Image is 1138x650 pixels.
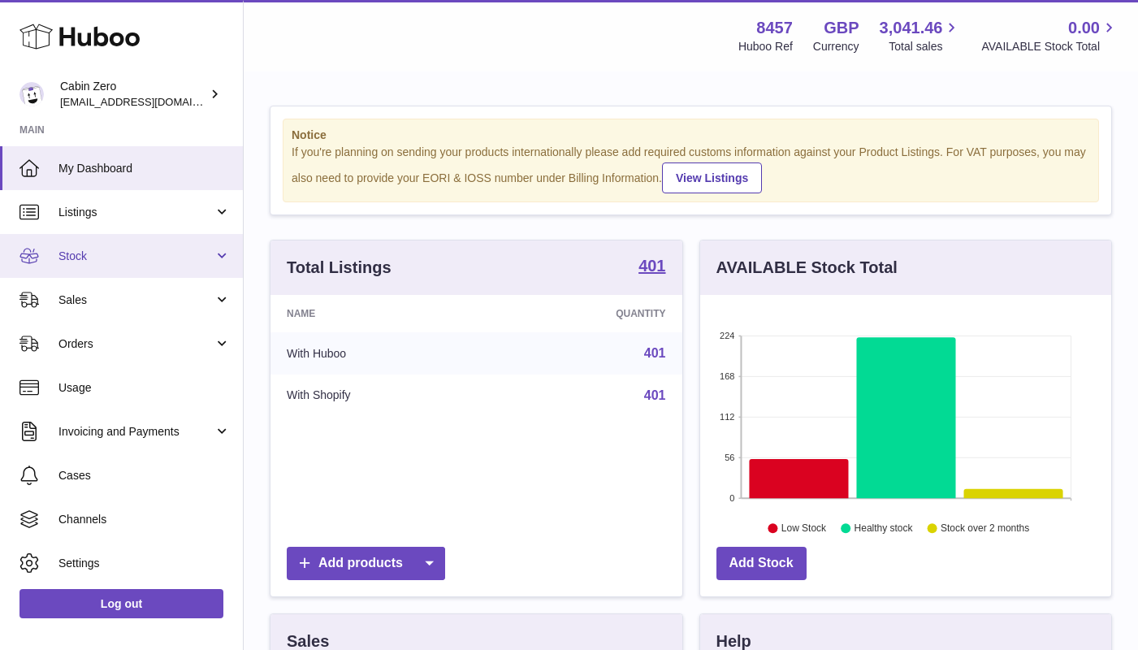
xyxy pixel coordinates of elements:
[720,412,734,422] text: 112
[716,547,807,580] a: Add Stock
[58,512,231,527] span: Channels
[644,388,666,402] a: 401
[60,95,239,108] span: [EMAIL_ADDRESS][DOMAIN_NAME]
[492,295,682,332] th: Quantity
[756,17,793,39] strong: 8457
[854,522,913,534] text: Healthy stock
[941,522,1029,534] text: Stock over 2 months
[58,556,231,571] span: Settings
[781,522,826,534] text: Low Stock
[981,17,1119,54] a: 0.00 AVAILABLE Stock Total
[889,39,961,54] span: Total sales
[880,17,943,39] span: 3,041.46
[58,161,231,176] span: My Dashboard
[662,162,762,193] a: View Listings
[58,292,214,308] span: Sales
[292,145,1090,193] div: If you're planning on sending your products internationally please add required customs informati...
[738,39,793,54] div: Huboo Ref
[270,375,492,417] td: With Shopify
[725,453,734,462] text: 56
[58,424,214,440] span: Invoicing and Payments
[60,79,206,110] div: Cabin Zero
[729,493,734,503] text: 0
[720,331,734,340] text: 224
[813,39,859,54] div: Currency
[720,371,734,381] text: 168
[287,547,445,580] a: Add products
[638,258,665,274] strong: 401
[716,257,898,279] h3: AVAILABLE Stock Total
[292,128,1090,143] strong: Notice
[58,205,214,220] span: Listings
[638,258,665,277] a: 401
[58,249,214,264] span: Stock
[981,39,1119,54] span: AVAILABLE Stock Total
[58,380,231,396] span: Usage
[19,589,223,618] a: Log out
[270,332,492,375] td: With Huboo
[58,336,214,352] span: Orders
[1068,17,1100,39] span: 0.00
[58,468,231,483] span: Cases
[19,82,44,106] img: debbychu@cabinzero.com
[287,257,392,279] h3: Total Listings
[644,346,666,360] a: 401
[824,17,859,39] strong: GBP
[880,17,962,54] a: 3,041.46 Total sales
[270,295,492,332] th: Name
